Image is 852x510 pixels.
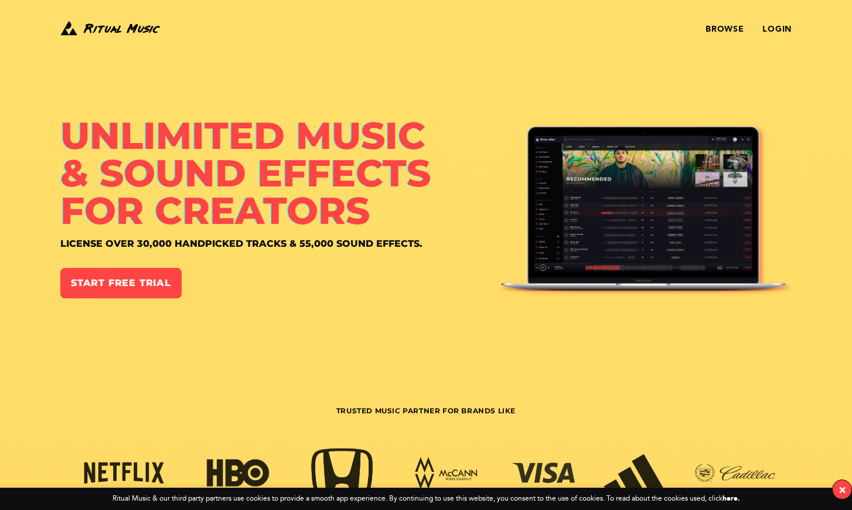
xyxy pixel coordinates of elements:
img: netflix [77,458,171,488]
a: here. [723,494,740,502]
img: mccann [409,456,484,491]
a: Start Free Trial [60,268,182,298]
h4: License over 30,000 handpicked tracks & 55,000 sound effects. [60,239,499,249]
img: honda [305,446,380,502]
div: Ritual Music & our third party partners use cookies to provide a smooth app experience. By contin... [113,495,740,503]
img: Ritual Music [499,123,792,302]
a: Login [762,25,792,34]
img: cadillac [688,460,782,487]
div: × [839,483,846,497]
h1: Unlimited Music & Sound Effects for Creators [60,117,499,229]
img: adidas [597,452,672,495]
img: hbo [200,457,275,490]
a: Browse [706,25,744,34]
img: Ritual Music [60,19,160,38]
h3: Trusted Music Partner for Brands Like [60,406,792,443]
img: visa [506,460,581,487]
